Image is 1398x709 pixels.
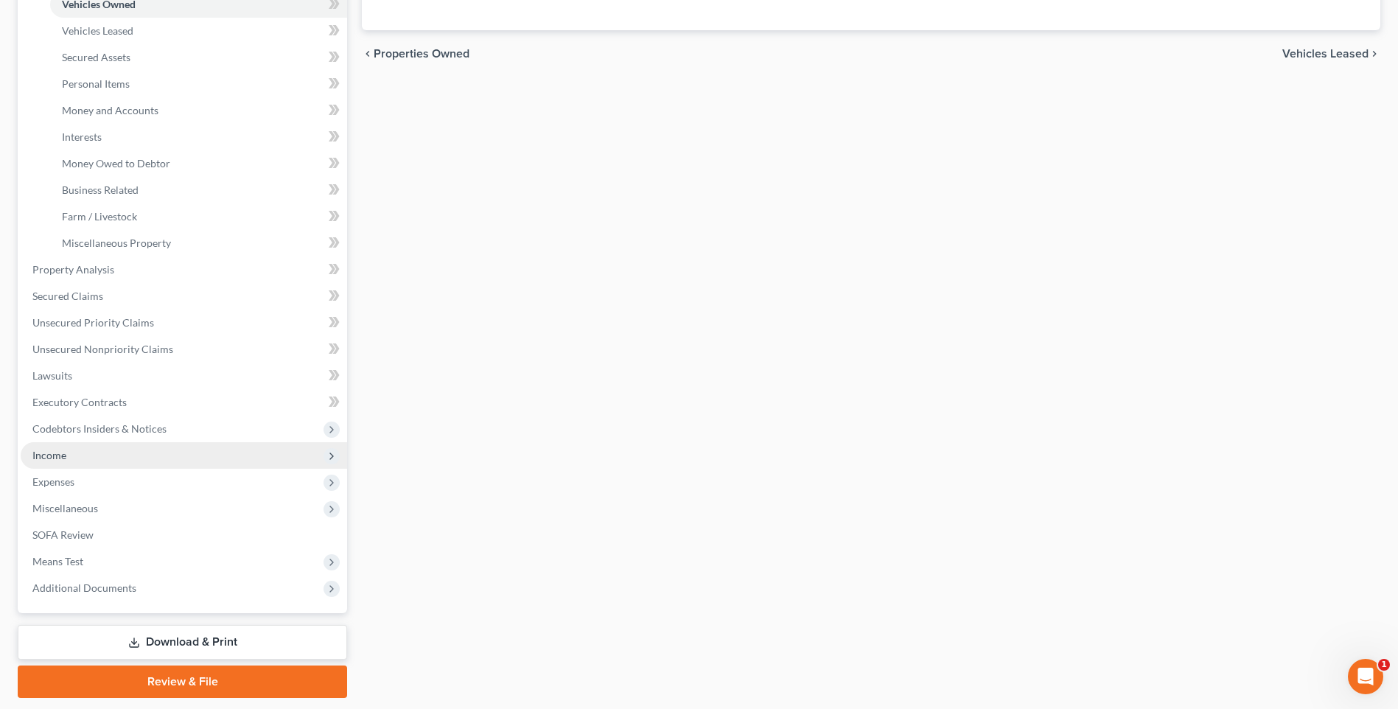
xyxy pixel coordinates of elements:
a: Farm / Livestock [50,203,347,230]
span: Unsecured Nonpriority Claims [32,343,173,355]
a: Personal Items [50,71,347,97]
a: Unsecured Nonpriority Claims [21,336,347,363]
a: Money and Accounts [50,97,347,124]
a: Miscellaneous Property [50,230,347,256]
a: Lawsuits [21,363,347,389]
a: Secured Claims [21,283,347,310]
a: Unsecured Priority Claims [21,310,347,336]
span: Secured Claims [32,290,103,302]
a: Vehicles Leased [50,18,347,44]
span: Secured Assets [62,51,130,63]
span: Miscellaneous [32,502,98,514]
span: Executory Contracts [32,396,127,408]
a: SOFA Review [21,522,347,548]
a: Property Analysis [21,256,347,283]
span: Money and Accounts [62,104,158,116]
span: Business Related [62,184,139,196]
a: Money Owed to Debtor [50,150,347,177]
a: Secured Assets [50,44,347,71]
i: chevron_right [1369,48,1380,60]
span: Farm / Livestock [62,210,137,223]
a: Business Related [50,177,347,203]
span: Property Analysis [32,263,114,276]
iframe: Intercom live chat [1348,659,1383,694]
a: Executory Contracts [21,389,347,416]
span: Unsecured Priority Claims [32,316,154,329]
a: Review & File [18,666,347,698]
span: Money Owed to Debtor [62,157,170,170]
button: Vehicles Leased chevron_right [1282,48,1380,60]
span: Income [32,449,66,461]
span: Miscellaneous Property [62,237,171,249]
span: SOFA Review [32,528,94,541]
span: Expenses [32,475,74,488]
span: Lawsuits [32,369,72,382]
span: Additional Documents [32,581,136,594]
span: Personal Items [62,77,130,90]
span: Vehicles Leased [1282,48,1369,60]
button: chevron_left Properties Owned [362,48,469,60]
span: Codebtors Insiders & Notices [32,422,167,435]
span: Interests [62,130,102,143]
span: Vehicles Leased [62,24,133,37]
a: Interests [50,124,347,150]
i: chevron_left [362,48,374,60]
a: Download & Print [18,625,347,660]
span: 1 [1378,659,1390,671]
span: Means Test [32,555,83,567]
span: Properties Owned [374,48,469,60]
